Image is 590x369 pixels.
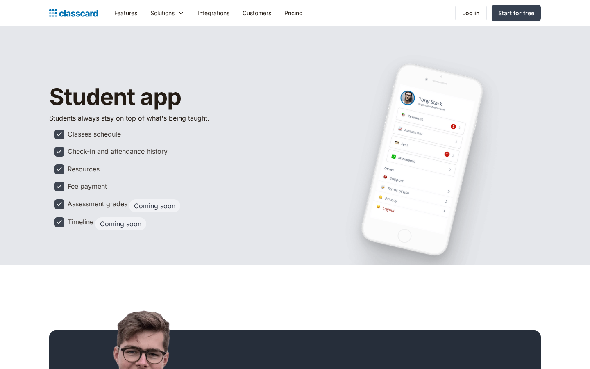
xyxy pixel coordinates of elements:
[108,4,144,22] a: Features
[68,217,93,226] div: Timeline
[68,147,168,156] div: Check-in and attendance history
[150,9,175,17] div: Solutions
[134,202,175,210] div: Coming soon
[68,182,107,191] div: Fee payment
[462,9,480,17] div: Log in
[236,4,278,22] a: Customers
[191,4,236,22] a: Integrations
[49,7,98,19] a: home
[68,130,121,139] div: Classes schedule
[100,220,141,228] div: Coming soon
[49,113,221,123] p: Students always stay on top of what's being taught.
[68,164,100,173] div: Resources
[498,9,534,17] div: Start for free
[278,4,309,22] a: Pricing
[144,4,191,22] div: Solutions
[455,5,487,21] a: Log in
[49,84,262,110] h1: Student app
[492,5,541,21] a: Start for free
[68,199,127,208] div: Assessment grades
